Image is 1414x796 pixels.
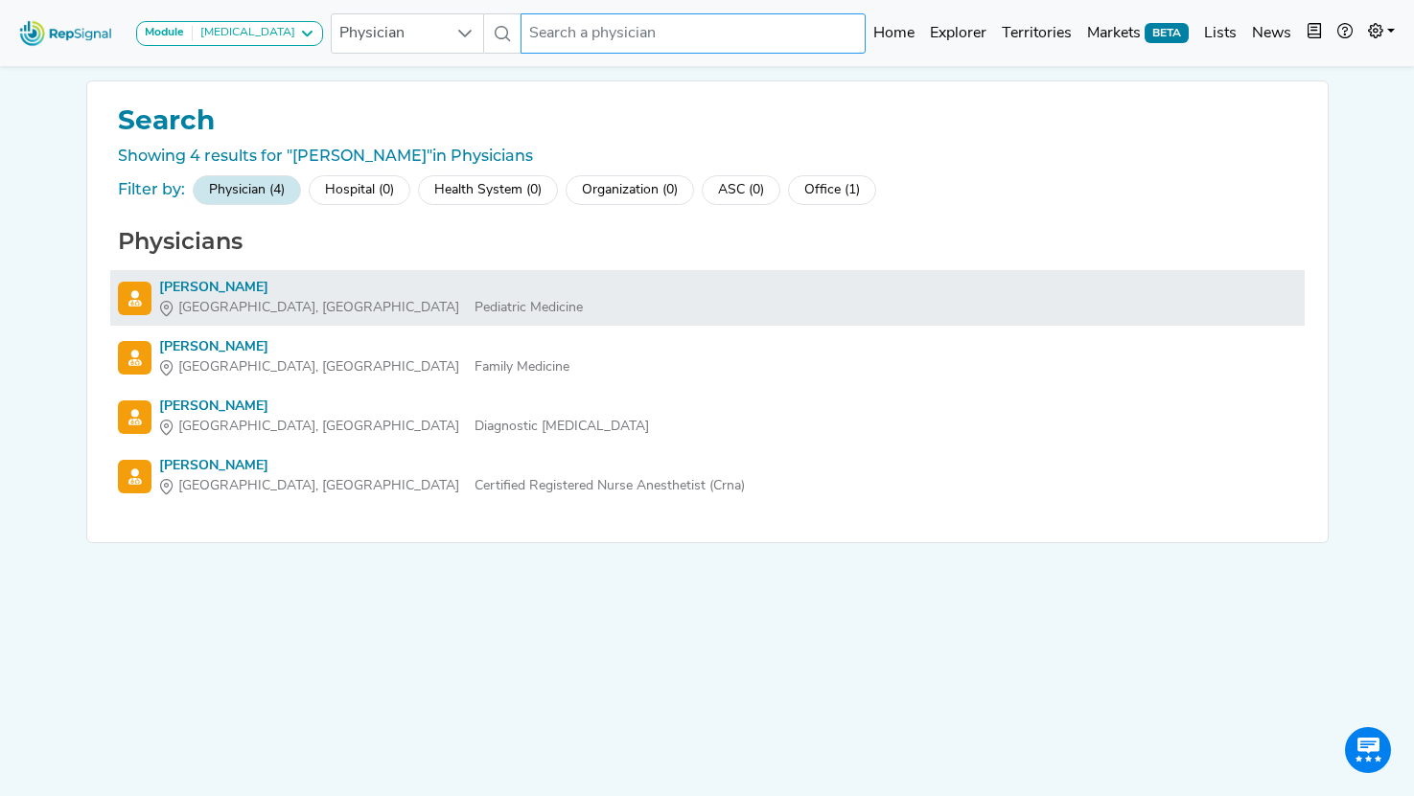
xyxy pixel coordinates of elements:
a: News [1244,14,1299,53]
a: MarketsBETA [1079,14,1196,53]
div: Hospital (0) [309,175,410,205]
span: in Physicians [432,147,533,165]
a: [PERSON_NAME][GEOGRAPHIC_DATA], [GEOGRAPHIC_DATA]Family Medicine [118,337,1297,377]
button: Module[MEDICAL_DATA] [136,21,323,46]
span: [GEOGRAPHIC_DATA], [GEOGRAPHIC_DATA] [178,298,459,318]
div: Health System (0) [418,175,558,205]
a: Explorer [922,14,994,53]
a: [PERSON_NAME][GEOGRAPHIC_DATA], [GEOGRAPHIC_DATA]Pediatric Medicine [118,278,1297,318]
button: Intel Book [1299,14,1330,53]
div: [PERSON_NAME] [159,337,569,357]
img: Physician Search Icon [118,460,151,493]
div: Organization (0) [566,175,694,205]
span: [GEOGRAPHIC_DATA], [GEOGRAPHIC_DATA] [178,417,459,437]
a: Lists [1196,14,1244,53]
a: [PERSON_NAME][GEOGRAPHIC_DATA], [GEOGRAPHIC_DATA]Diagnostic [MEDICAL_DATA] [118,397,1297,437]
div: Pediatric Medicine [159,298,583,318]
img: Physician Search Icon [118,400,151,434]
span: [GEOGRAPHIC_DATA], [GEOGRAPHIC_DATA] [178,357,459,377]
strong: Module [145,27,184,38]
div: ASC (0) [702,175,780,205]
a: Home [866,14,922,53]
h2: Physicians [110,228,1305,256]
div: [PERSON_NAME] [159,397,649,417]
div: Certified Registered Nurse Anesthetist (Crna) [159,476,745,496]
span: Physician [332,14,447,53]
span: [GEOGRAPHIC_DATA], [GEOGRAPHIC_DATA] [178,476,459,496]
a: [PERSON_NAME][GEOGRAPHIC_DATA], [GEOGRAPHIC_DATA]Certified Registered Nurse Anesthetist (Crna) [118,456,1297,496]
div: Diagnostic [MEDICAL_DATA] [159,417,649,437]
img: Physician Search Icon [118,341,151,375]
div: Office (1) [788,175,876,205]
img: Physician Search Icon [118,282,151,315]
input: Search a physician [521,13,867,54]
div: [PERSON_NAME] [159,456,745,476]
span: BETA [1145,23,1189,42]
div: [MEDICAL_DATA] [193,26,295,41]
div: Showing 4 results for "[PERSON_NAME]" [110,145,1305,168]
div: Filter by: [118,178,185,201]
a: Territories [994,14,1079,53]
div: Physician (4) [193,175,301,205]
h1: Search [110,104,1305,137]
div: Family Medicine [159,357,569,377]
div: [PERSON_NAME] [159,278,583,298]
